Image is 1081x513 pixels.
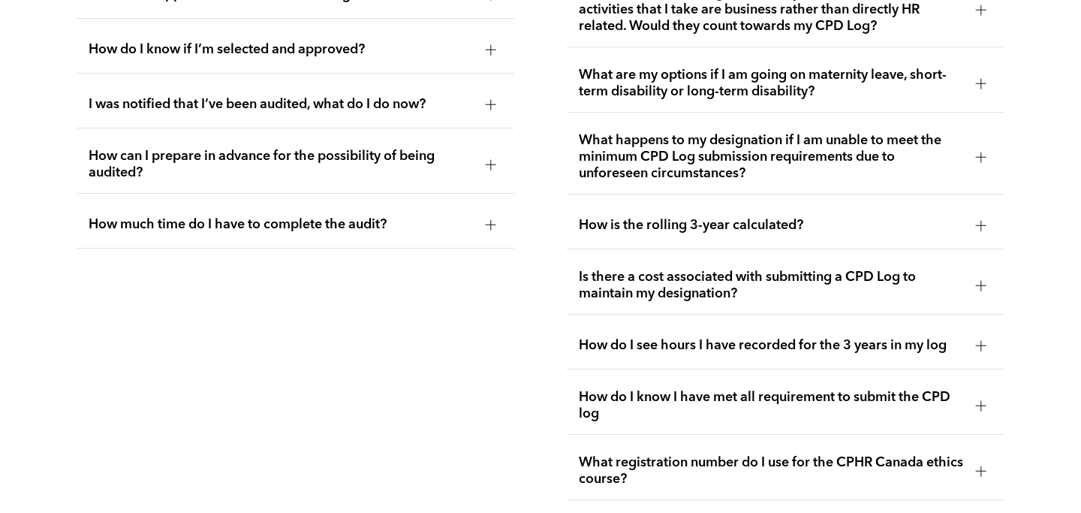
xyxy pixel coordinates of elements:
span: What registration number do I use for the CPHR Canada ethics course? [579,454,964,487]
span: How is the rolling 3-year calculated? [579,217,964,234]
span: I was notified that I’ve been audited, what do I do now? [89,96,474,113]
span: How do I see hours I have recorded for the 3 years in my log [579,337,964,354]
span: Is there a cost associated with submitting a CPD Log to maintain my designation? [579,269,964,302]
span: How do I know if I’m selected and approved? [89,41,474,58]
span: How much time do I have to complete the audit? [89,216,474,233]
span: How can I prepare in advance for the possibility of being audited? [89,148,474,181]
span: What happens to my designation if I am unable to meet the minimum CPD Log submission requirements... [579,132,964,182]
span: What are my options if I am going on maternity leave, short-term disability or long-term disability? [579,67,964,100]
span: How do I know I have met all requirement to submit the CPD log [579,389,964,422]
